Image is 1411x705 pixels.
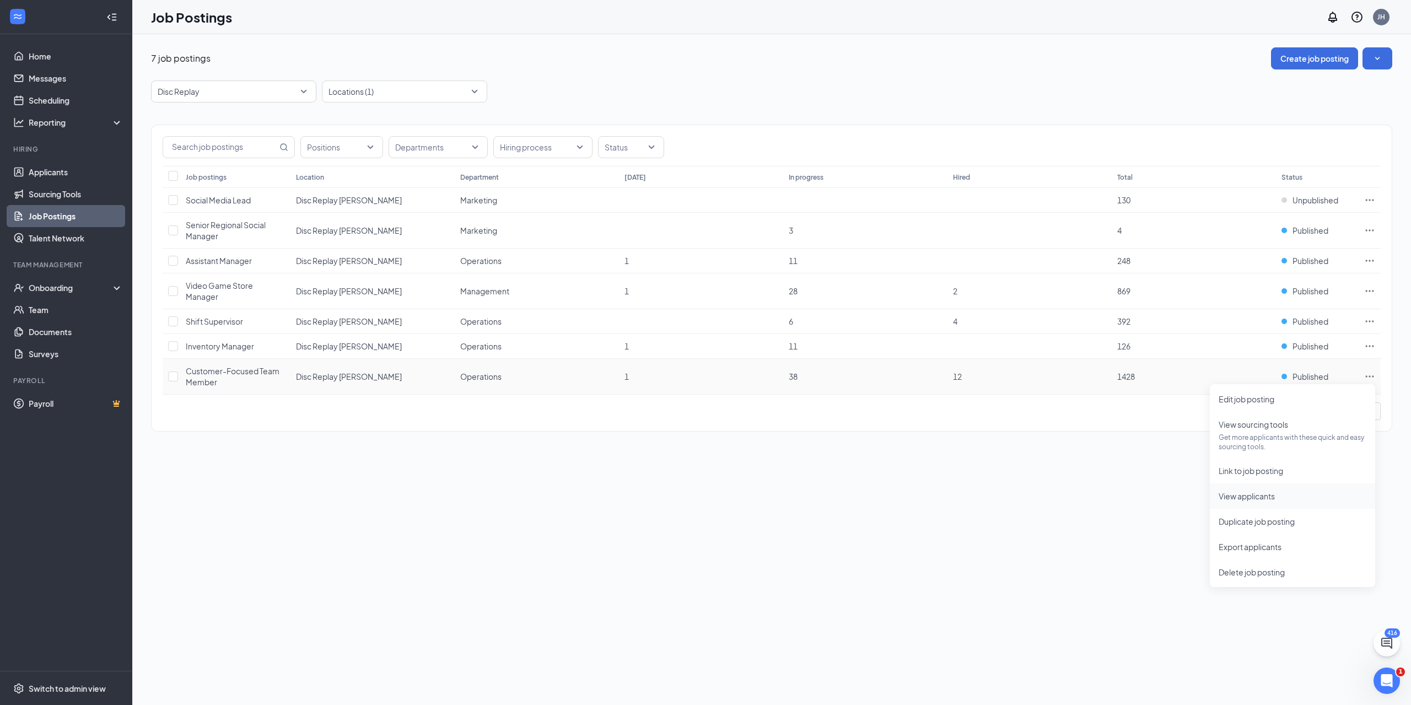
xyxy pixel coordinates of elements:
div: Onboarding [29,282,114,293]
span: Marketing [460,225,497,235]
input: Search job postings [163,137,277,158]
td: Operations [455,359,619,395]
p: Disc Replay [158,86,200,97]
div: Reporting [29,117,123,128]
p: Get more applicants with these quick and easy sourcing tools. [1219,433,1366,451]
span: View applicants [1219,491,1275,501]
a: Team [29,299,123,321]
td: Disc Replay Troy [290,309,455,334]
span: 392 [1117,316,1130,326]
span: Marketing [460,195,497,205]
th: Status [1276,166,1359,188]
span: 6 [789,316,793,326]
span: Published [1292,371,1328,382]
span: Delete job posting [1219,567,1285,577]
svg: Settings [13,683,24,694]
span: Senior Regional Social Manager [186,220,266,241]
span: 1428 [1117,372,1135,381]
span: Disc Replay [PERSON_NAME] [296,372,402,381]
a: Scheduling [29,89,123,111]
span: Video Game Store Manager [186,281,253,302]
td: Disc Replay Troy [290,249,455,273]
span: View sourcing tools [1219,419,1288,429]
span: 11 [789,341,798,351]
span: Published [1292,316,1328,327]
a: Sourcing Tools [29,183,123,205]
span: Edit job posting [1219,394,1274,404]
span: 1 [1396,668,1405,676]
span: 1 [624,372,629,381]
td: Disc Replay Troy [290,188,455,213]
iframe: Intercom live chat [1374,668,1400,694]
span: 869 [1117,286,1130,296]
svg: ChatActive [1380,637,1393,650]
span: 28 [789,286,798,296]
span: Published [1292,225,1328,236]
span: 126 [1117,341,1130,351]
a: Surveys [29,343,123,365]
span: 130 [1117,195,1130,205]
div: Hiring [13,144,121,154]
th: Hired [947,166,1112,188]
span: Disc Replay [PERSON_NAME] [296,286,402,296]
svg: Ellipses [1364,316,1375,327]
svg: QuestionInfo [1350,10,1364,24]
svg: Ellipses [1364,195,1375,206]
a: PayrollCrown [29,392,123,415]
span: Disc Replay [PERSON_NAME] [296,195,402,205]
span: 248 [1117,256,1130,266]
td: Disc Replay Troy [290,359,455,395]
span: Shift Supervisor [186,316,243,326]
th: [DATE] [619,166,783,188]
span: Disc Replay [PERSON_NAME] [296,316,402,326]
svg: MagnifyingGlass [279,143,288,152]
svg: Collapse [106,12,117,23]
p: 7 job postings [151,52,211,64]
svg: Ellipses [1364,225,1375,236]
span: Social Media Lead [186,195,251,205]
button: ChatActive [1374,630,1400,656]
a: Applicants [29,161,123,183]
div: Team Management [13,260,121,270]
span: 4 [953,316,957,326]
span: Duplicate job posting [1219,516,1295,526]
span: Management [460,286,509,296]
span: Published [1292,341,1328,352]
span: Disc Replay [PERSON_NAME] [296,341,402,351]
td: Operations [455,309,619,334]
svg: Ellipses [1364,286,1375,297]
svg: Ellipses [1364,255,1375,266]
td: Disc Replay Troy [290,334,455,359]
a: Documents [29,321,123,343]
span: Operations [460,372,502,381]
h1: Job Postings [151,8,232,26]
span: Operations [460,256,502,266]
svg: SmallChevronDown [1372,53,1383,64]
svg: Ellipses [1364,341,1375,352]
span: 38 [789,372,798,381]
span: Disc Replay [PERSON_NAME] [296,256,402,266]
div: Department [460,173,499,182]
div: 416 [1385,628,1400,638]
span: Export applicants [1219,542,1281,552]
span: Operations [460,341,502,351]
span: 12 [953,372,962,381]
td: Operations [455,334,619,359]
td: Disc Replay Troy [290,213,455,249]
span: 2 [953,286,957,296]
div: Location [296,173,324,182]
span: 11 [789,256,798,266]
div: Switch to admin view [29,683,106,694]
svg: UserCheck [13,282,24,293]
span: Published [1292,286,1328,297]
span: Published [1292,255,1328,266]
span: Link to job posting [1219,466,1283,476]
td: Operations [455,249,619,273]
svg: Analysis [13,117,24,128]
span: Unpublished [1292,195,1338,206]
button: Create job posting [1271,47,1358,69]
a: Job Postings [29,205,123,227]
span: Inventory Manager [186,341,254,351]
span: Disc Replay [PERSON_NAME] [296,225,402,235]
div: Job postings [186,173,227,182]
